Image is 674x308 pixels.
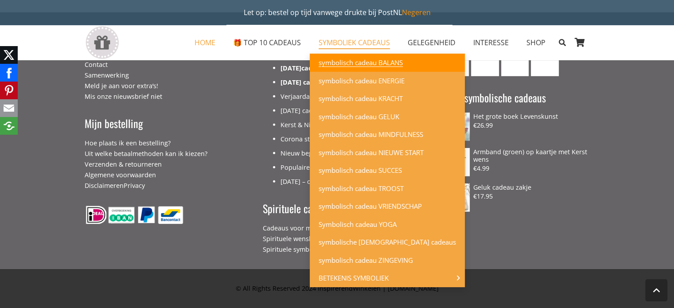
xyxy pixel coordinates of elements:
[531,49,559,77] a: Pinterest
[281,78,342,86] a: [DATE] cadeau 2025
[186,31,224,54] a: HOMEHOME Menu
[310,108,465,126] a: symbolisch cadeau GELUKsymbolisch cadeau GELUK Menu
[319,273,402,282] span: BETEKENIS SYMBOLIEK
[319,202,422,211] span: symbolisch cadeau VRIENDSCHAP
[473,164,489,172] bdi: 4.99
[310,251,465,269] a: symbolisch cadeau ZINGEVINGsymbolisch cadeau ZINGEVING Menu
[319,184,404,193] span: symbolisch cadeau TROOST
[473,148,587,164] span: Armband (groen) op kaartje met Kerst wens
[399,31,464,54] a: GELEGENHEIDGELEGENHEID Menu
[281,163,324,172] a: Populaire gifts
[281,106,340,115] a: [DATE] cadeau 2025
[319,238,456,246] span: symbolische [DEMOGRAPHIC_DATA] cadeaus
[473,112,558,121] span: Het grote boek Levenskunst
[124,181,145,190] a: Privacy
[319,220,397,229] span: Symbolisch cadeau YOGA
[319,256,413,265] span: symbolisch cadeau ZINGEVING
[85,171,156,179] a: Algemene voorwaarden
[85,149,207,158] a: Uit welke betaalmethoden kan ik kiezen?
[473,121,477,129] span: €
[85,160,162,168] a: Verzenden & retourneren
[85,82,158,90] a: Meld je aan voor extra’s!
[281,64,301,72] a: [DATE]
[319,76,405,85] span: symbolisch cadeau ENERGIE
[310,54,465,72] a: symbolisch cadeau BALANSsymbolisch cadeau BALANS Menu
[441,113,590,120] a: Het grote boek Levenskunst
[281,149,386,157] a: Nieuw begin / Nieuwe start cadeau
[310,161,465,179] a: symbolisch cadeau SUCCESsymbolisch cadeau SUCCES Menu
[408,38,456,47] span: GELEGENHEID
[501,49,529,77] a: Instagram
[471,49,499,77] a: Facebook
[263,234,332,243] a: Spirituele wenskaarten
[310,233,465,251] a: symbolische [DEMOGRAPHIC_DATA] cadeaussymbolische ZEN cadeaus Menu
[310,215,465,234] a: Symbolisch cadeau YOGASymbolisch cadeau YOGA Menu
[319,38,390,47] span: SYMBOLIEK CADEAUS
[233,38,301,47] span: 🎁 TOP 10 CADEAUS
[319,112,399,121] span: symbolisch cadeau GELUK
[473,121,493,129] bdi: 26.99
[310,90,465,108] a: symbolisch cadeau KRACHTsymbolisch cadeau KRACHT Menu
[281,92,353,101] a: Verjaardag cadeau 2025
[310,144,465,162] a: symbolisch cadeau NIEUWE STARTsymbolisch cadeau NIEUWE START Menu
[402,8,431,17] a: Negeren
[85,26,120,59] a: gift-box-icon-grey-inspirerendwinkelen
[195,38,215,47] span: HOME
[281,177,369,186] a: [DATE] – cadeaus voor [DATE]
[518,31,554,54] a: SHOPSHOP Menu
[441,183,590,191] a: Geluk cadeau zakje
[85,181,116,190] a: Disclaimer
[85,92,162,101] a: Mis onze nieuwsbrief niet
[526,38,545,47] span: SHOP
[473,183,531,191] span: Geluk cadeau zakje
[263,245,357,253] a: Spirituele symbolische cadeaus
[224,31,310,54] a: 🎁 TOP 10 CADEAUS🎁 TOP 10 CADEAUS Menu
[85,205,184,225] img: betaalmethoden
[645,279,667,301] a: Terug naar top
[319,94,403,103] span: symbolisch cadeau KRACHT
[85,139,171,147] a: Hoe plaats ik een bestelling?
[473,192,493,200] bdi: 17.95
[85,283,590,294] p: © All Rights Reserved 2024 InspirerendWinkelen | [DOMAIN_NAME]
[319,130,423,139] span: symbolisch cadeau MINDFULNESS
[85,116,233,131] h3: Mijn bestelling
[310,72,465,90] a: symbolisch cadeau ENERGIEsymbolisch cadeau ENERGIE Menu
[85,71,129,79] a: Samenwerking
[452,269,465,287] span: BETEKENIS SYMBOLIEK Menu
[310,125,465,144] a: symbolisch cadeau MINDFULNESSsymbolisch cadeau MINDFULNESS Menu
[441,148,590,164] a: Armband (groen) op kaartje met Kerst wens
[281,135,352,143] a: Corona sterkte cadeaus
[310,269,465,287] a: BETEKENIS SYMBOLIEKBETEKENIS SYMBOLIEK Menu
[85,138,233,191] div: en
[554,31,570,54] a: Zoeken
[310,197,465,215] a: symbolisch cadeau VRIENDSCHAPsymbolisch cadeau VRIENDSCHAP Menu
[301,64,340,72] a: cadeau 2025
[263,201,411,216] h3: Spirituele cadeaus met symboliek
[85,60,108,69] a: Contact
[473,164,477,172] span: €
[319,148,424,157] span: symbolisch cadeau NIEUWE START
[464,31,518,54] a: INTERESSEINTERESSE Menu
[570,25,590,60] a: Winkelwagen
[310,31,399,54] a: SYMBOLIEK CADEAUSSYMBOLIEK CADEAUS Menu
[319,58,403,67] span: symbolisch cadeau BALANS
[319,166,402,175] span: symbolisch cadeau SUCCES
[473,38,509,47] span: INTERESSE
[281,121,377,129] a: Kerst & Nieuwjaar 2025 cadeaus
[263,224,390,232] a: Cadeaus voor meditatie (meditatie ketting)
[441,90,590,105] h3: Top 3 symbolische cadeaus
[310,179,465,198] a: symbolisch cadeau TROOSTsymbolisch cadeau TROOST Menu
[473,192,477,200] span: €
